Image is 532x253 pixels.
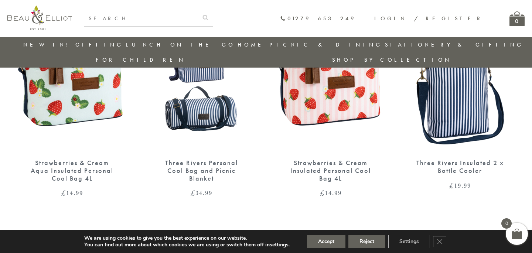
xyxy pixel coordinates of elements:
p: You can find out more about which cookies we are using or switch them off in . [84,242,290,248]
img: logo [7,6,72,30]
span: £ [449,181,454,190]
a: 0 [509,11,525,26]
a: Shop by collection [332,56,451,64]
button: settings [270,242,289,248]
a: Picnic & Dining [269,41,382,48]
span: 0 [501,218,512,229]
a: Three Rivers Insulated 2 x Bottle Cooler Three Rivers Insulated 2 x Bottle Cooler £19.99 [403,4,517,189]
span: £ [61,188,66,197]
a: For Children [96,56,185,64]
img: Strawberries & Cream Aqua Insulated Personal Cool Bag 4L [15,4,129,152]
a: Gifting [75,41,123,48]
button: Close GDPR Cookie Banner [433,236,446,247]
a: Strawberries & Cream Insulated Personal Cool Bag 4L Strawberries & Cream Insulated Personal Cool ... [273,4,388,196]
a: Strawberries & Cream Aqua Insulated Personal Cool Bag 4L Strawberries & Cream Aqua Insulated Pers... [15,4,129,196]
img: Three Rivers Insulated 2 x Bottle Cooler [403,4,517,152]
a: 01279 653 249 [280,16,356,22]
div: Three Rivers Personal Cool Bag and Picnic Blanket [157,159,246,182]
a: Stationery & Gifting [385,41,524,48]
div: Strawberries & Cream Aqua Insulated Personal Cool Bag 4L [28,159,116,182]
img: Three Rivers Personal Cool Bag and Picnic Blanket [144,4,259,152]
div: Three Rivers Insulated 2 x Bottle Cooler [416,159,504,174]
button: Settings [388,235,430,248]
bdi: 14.99 [320,188,342,197]
a: New in! [23,41,73,48]
p: We are using cookies to give you the best experience on our website. [84,235,290,242]
span: £ [320,188,325,197]
img: Strawberries & Cream Insulated Personal Cool Bag 4L [273,4,388,152]
button: Accept [307,235,345,248]
bdi: 14.99 [61,188,83,197]
input: SEARCH [84,11,198,26]
a: Home [238,41,267,48]
a: Three Rivers Personal Cool Bag and Picnic Blanket Three Rivers Personal Cool Bag and Picnic Blank... [144,4,259,196]
span: £ [191,188,195,197]
button: Reject [348,235,385,248]
a: Lunch On The Go [126,41,235,48]
bdi: 34.99 [191,188,212,197]
bdi: 19.99 [449,181,471,190]
div: Strawberries & Cream Insulated Personal Cool Bag 4L [286,159,375,182]
a: Login / Register [374,15,484,22]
